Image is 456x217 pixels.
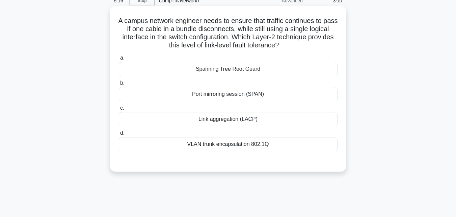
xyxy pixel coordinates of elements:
div: VLAN trunk encapsulation 802.1Q [119,137,338,151]
div: Link aggregation (LACP) [119,112,338,126]
h5: A campus network engineer needs to ensure that traffic continues to pass if one cable in a bundle... [118,17,338,50]
span: c. [120,105,124,111]
span: a. [120,55,125,61]
div: Port mirroring session (SPAN) [119,87,338,101]
span: d. [120,130,125,136]
div: Spanning Tree Root Guard [119,62,338,76]
span: b. [120,80,125,86]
